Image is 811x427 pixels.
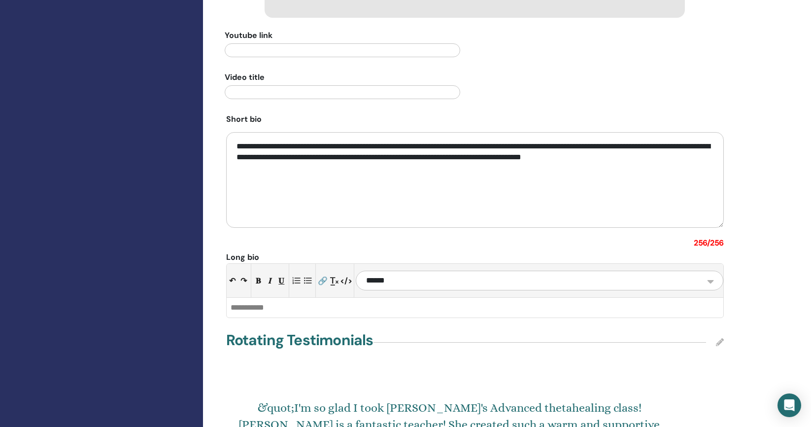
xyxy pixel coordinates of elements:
span: Video title [225,71,265,83]
span: Short bio [226,113,262,125]
span: 𝐔 [278,276,284,286]
button: 𝐁 [253,273,264,288]
div: Open Intercom Messenger [777,393,801,417]
button: Numbered list [291,273,302,288]
button: 🔗 [317,273,329,288]
button: ↶ [227,273,238,288]
h4: Rotating Testimonials [226,331,373,349]
span: Long bio [226,251,259,263]
button: ↷ [238,273,249,288]
button: Bullet list [302,273,313,288]
button: </> [340,273,352,288]
button: 𝑰 [264,273,275,288]
button: T̲ₓ [329,273,340,288]
button: 𝐔 [276,273,287,288]
p: 256 / 256 [226,238,724,248]
span: Youtube link [225,30,272,41]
